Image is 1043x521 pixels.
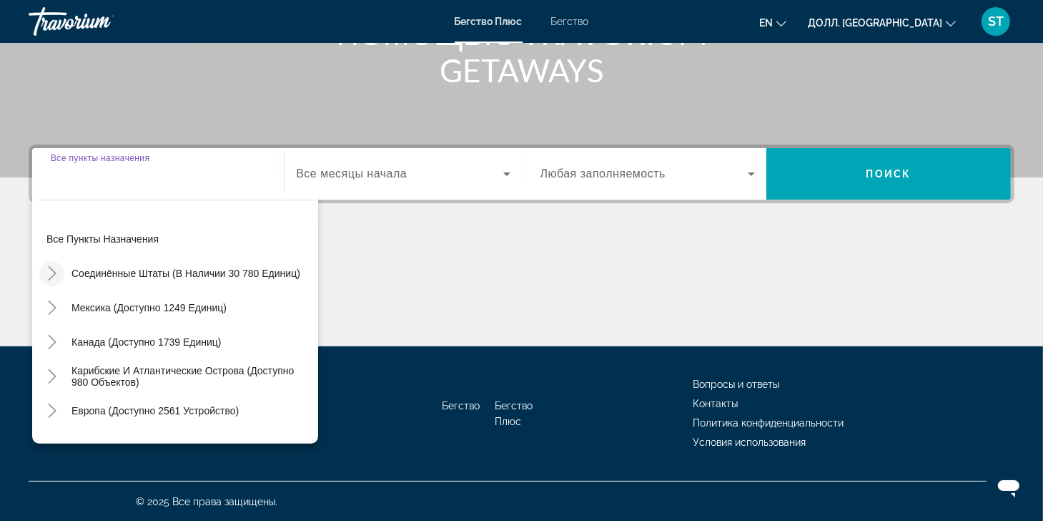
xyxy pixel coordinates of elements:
[64,364,318,389] button: Карибские и Атлантические острова (доступно 980 объектов)
[64,432,293,458] button: [GEOGRAPHIC_DATA] (доступно 208 единиц)
[495,400,533,427] a: Бегство Плюс
[808,12,956,33] button: Изменить валюту
[296,167,407,180] span: Все месяцы начала
[39,399,64,424] button: Переключить на Европу (доступно 2561 устройство)
[693,437,806,448] a: Условия использования
[759,12,786,33] button: Изменить язык
[29,3,172,40] a: Травориум
[51,153,149,162] span: Все пункты назначения
[71,405,239,417] span: Европа (доступно 2561 устройство)
[64,398,246,424] button: Европа (доступно 2561 устройство)
[866,168,911,180] span: Поиск
[39,296,64,321] button: Переключить на Мексику (доступно 1249 единиц)
[39,226,318,252] button: Все пункты назначения
[71,268,300,279] span: Соединённые Штаты (в наличии 30 780 единиц)
[455,16,523,27] a: Бегство Плюс
[32,148,1011,200] div: Виджет поиска
[71,365,311,388] span: Карибские и Атлантические острова (доступно 980 объектов)
[64,260,307,286] button: Соединённые Штаты (в наличии 30 780 единиц)
[808,17,942,29] span: Долл. [GEOGRAPHIC_DATA]
[693,417,844,429] a: Политика конфиденциальности
[977,6,1014,36] button: Пользовательское меню
[64,329,229,355] button: Канада (доступно 1739 единиц)
[46,233,159,245] span: Все пункты назначения
[71,336,222,348] span: Канада (доступно 1739 единиц)
[551,16,589,27] a: Бегство
[693,398,738,409] a: Контакты
[540,167,666,180] span: Любая заполняемость
[39,433,64,458] button: Переключить на Австралию (доступно 208 единиц)
[693,379,779,390] a: Вопросы и ответы
[39,364,64,389] button: Переключить на Карибские и Атлантические острова (доступно 980 единиц)
[136,496,277,507] span: © 2025 Все права защищены.
[988,14,1004,29] span: ST
[39,261,64,286] button: Переключить на США (доступно 30 780 единиц)
[986,464,1032,510] iframe: Кнопка запуска окна обмена сообщениями
[39,330,64,355] button: Переключить на Канаду (доступно 1739 единиц)
[759,17,773,29] span: en
[443,400,480,412] a: Бегство
[64,295,234,321] button: Мексика (доступно 1249 единиц)
[766,148,1011,200] button: Поиск
[71,302,227,313] span: Мексика (доступно 1249 единиц)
